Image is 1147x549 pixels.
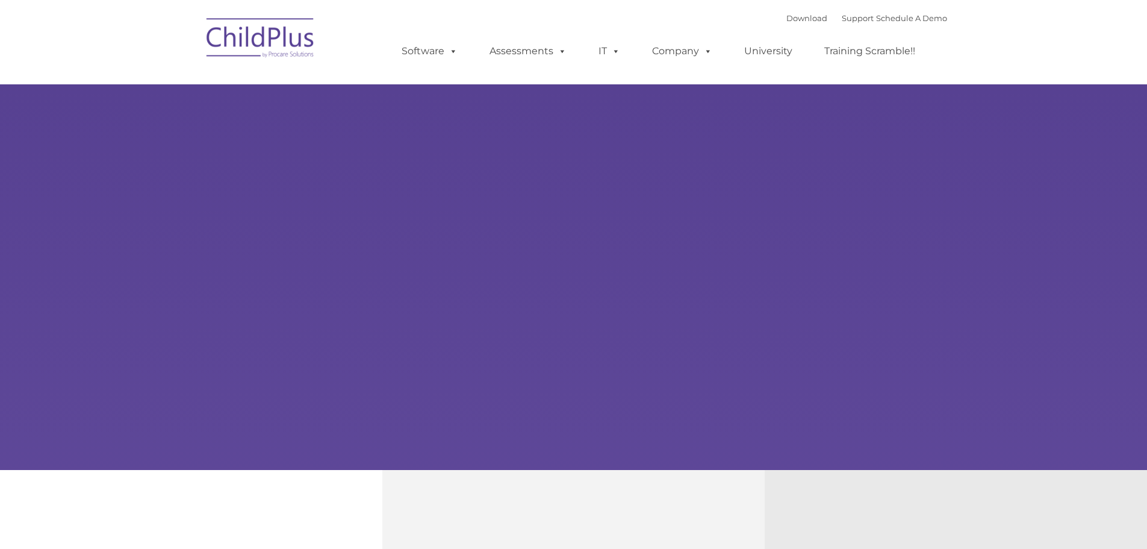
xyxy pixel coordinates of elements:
[842,13,874,23] a: Support
[876,13,947,23] a: Schedule A Demo
[200,10,321,70] img: ChildPlus by Procare Solutions
[812,39,927,63] a: Training Scramble!!
[477,39,579,63] a: Assessments
[732,39,804,63] a: University
[586,39,632,63] a: IT
[390,39,470,63] a: Software
[786,13,947,23] font: |
[640,39,724,63] a: Company
[786,13,827,23] a: Download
